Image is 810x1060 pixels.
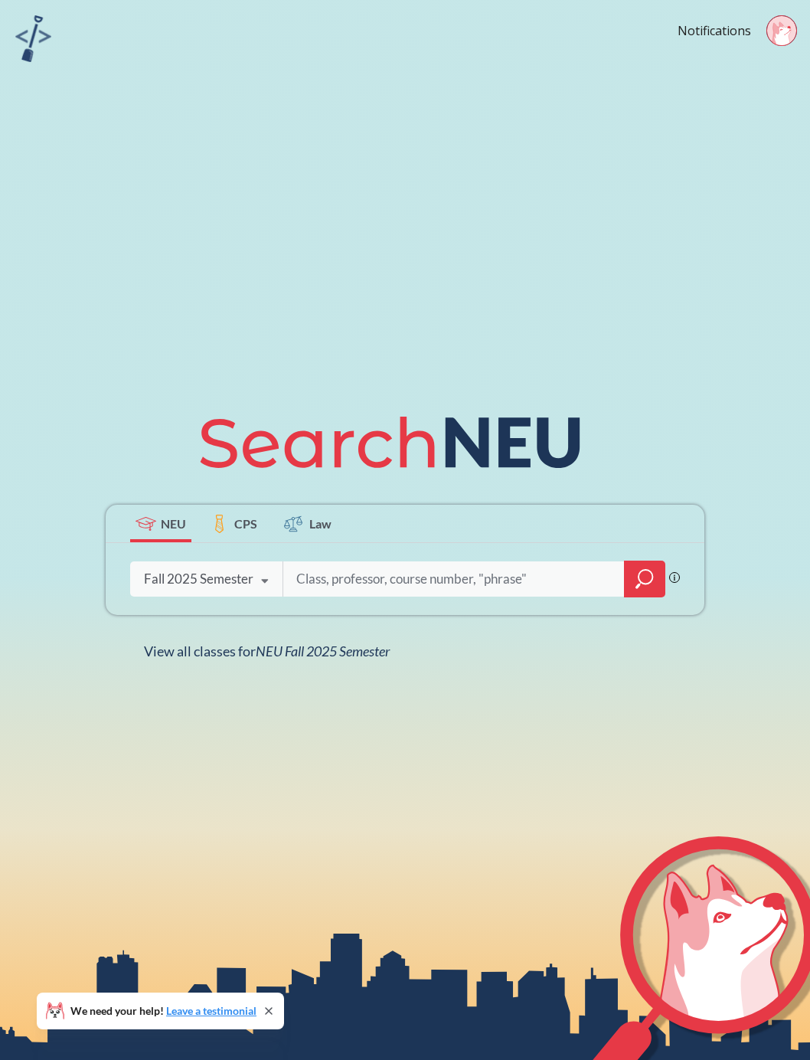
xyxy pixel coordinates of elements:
[144,643,390,659] span: View all classes for
[144,571,253,587] div: Fall 2025 Semester
[234,515,257,532] span: CPS
[635,568,654,590] svg: magnifying glass
[256,643,390,659] span: NEU Fall 2025 Semester
[15,15,51,67] a: sandbox logo
[161,515,186,532] span: NEU
[309,515,332,532] span: Law
[624,561,665,597] div: magnifying glass
[295,563,613,595] input: Class, professor, course number, "phrase"
[166,1004,256,1017] a: Leave a testimonial
[15,15,51,62] img: sandbox logo
[678,22,751,39] a: Notifications
[70,1006,256,1016] span: We need your help!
